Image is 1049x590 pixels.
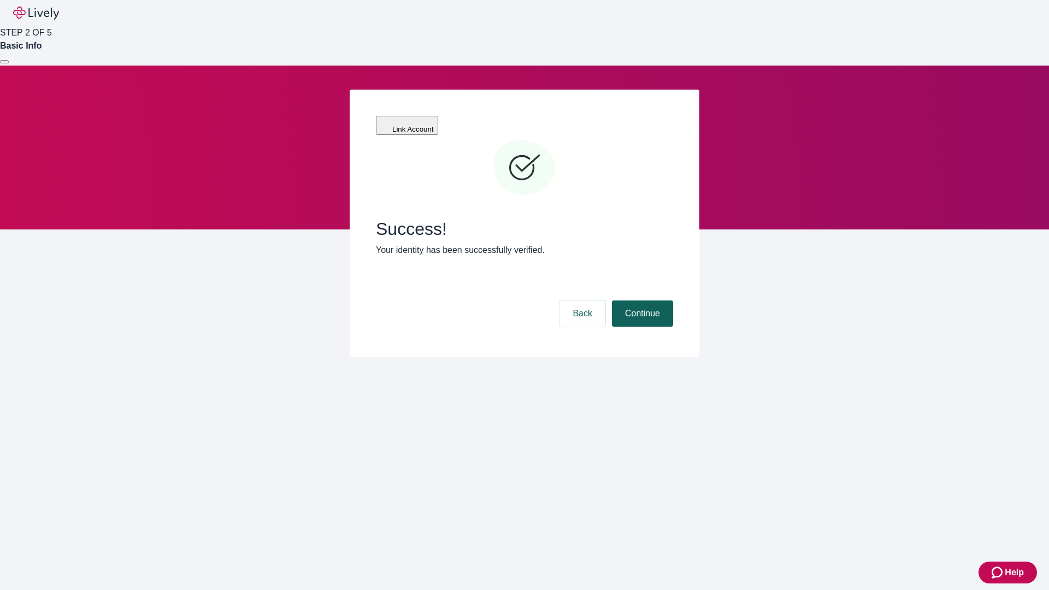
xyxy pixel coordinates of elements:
svg: Zendesk support icon [992,566,1005,579]
button: Back [559,300,605,327]
button: Link Account [376,116,438,135]
button: Continue [612,300,673,327]
span: Success! [376,219,673,239]
span: Help [1005,566,1024,579]
svg: Checkmark icon [492,135,557,201]
button: Zendesk support iconHelp [979,562,1037,583]
p: Your identity has been successfully verified. [376,244,673,257]
img: Lively [13,7,59,20]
